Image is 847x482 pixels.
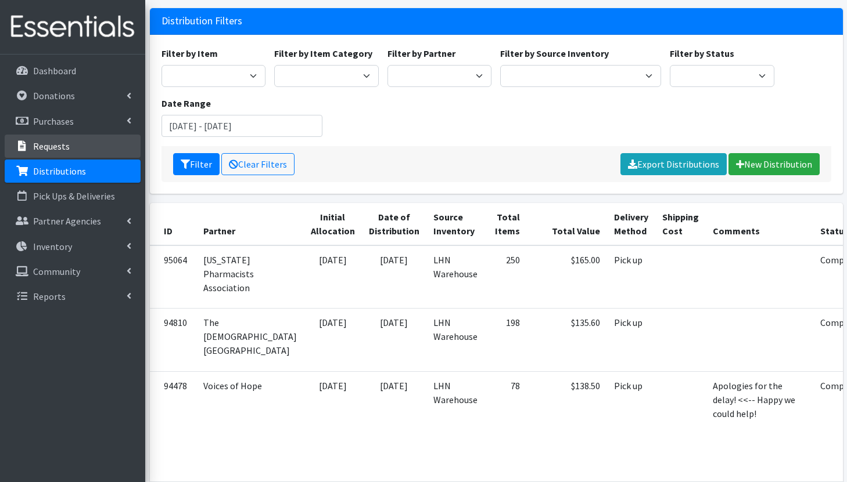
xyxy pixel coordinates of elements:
a: Donations [5,84,141,107]
p: Donations [33,90,75,102]
a: Purchases [5,110,141,133]
a: Inventory [5,235,141,258]
p: Partner Agencies [33,215,101,227]
a: Export Distributions [620,153,727,175]
p: Requests [33,140,70,152]
td: 250 [484,245,527,309]
p: Pick Ups & Deliveries [33,190,115,202]
td: 94810 [150,309,196,371]
td: Voices of Hope [196,371,304,481]
td: 198 [484,309,527,371]
a: Clear Filters [221,153,295,175]
td: [DATE] [304,309,362,371]
label: Filter by Item Category [274,46,372,60]
td: Pick up [607,371,655,481]
h3: Distribution Filters [161,15,242,27]
td: 95064 [150,245,196,309]
th: Source Inventory [426,203,484,245]
th: Date of Distribution [362,203,426,245]
th: ID [150,203,196,245]
th: Delivery Method [607,203,655,245]
img: HumanEssentials [5,8,141,46]
p: Reports [33,291,66,302]
a: Dashboard [5,59,141,82]
th: Total Items [484,203,527,245]
td: 94478 [150,371,196,481]
td: $165.00 [527,245,607,309]
a: Community [5,260,141,283]
td: $138.50 [527,371,607,481]
td: LHN Warehouse [426,309,484,371]
th: Total Value [527,203,607,245]
th: Shipping Cost [655,203,706,245]
td: [US_STATE] Pharmacists Association [196,245,304,309]
td: Pick up [607,245,655,309]
th: Initial Allocation [304,203,362,245]
p: Purchases [33,115,74,127]
p: Inventory [33,241,72,252]
td: Apologies for the delay! <<-- Happy we could help! [706,371,813,481]
td: The [DEMOGRAPHIC_DATA][GEOGRAPHIC_DATA] [196,309,304,371]
label: Filter by Item [161,46,218,60]
button: Filter [173,153,220,175]
p: Dashboard [33,65,76,77]
a: Partner Agencies [5,209,141,233]
a: Requests [5,135,141,158]
a: Distributions [5,160,141,183]
p: Distributions [33,165,86,177]
td: [DATE] [362,245,426,309]
label: Filter by Partner [387,46,455,60]
label: Filter by Source Inventory [500,46,609,60]
label: Filter by Status [670,46,734,60]
td: 78 [484,371,527,481]
a: New Distribution [728,153,820,175]
p: Community [33,266,80,277]
a: Pick Ups & Deliveries [5,184,141,208]
td: [DATE] [362,371,426,481]
td: [DATE] [304,245,362,309]
td: LHN Warehouse [426,371,484,481]
th: Partner [196,203,304,245]
td: $135.60 [527,309,607,371]
th: Comments [706,203,813,245]
td: LHN Warehouse [426,245,484,309]
td: [DATE] [304,371,362,481]
a: Reports [5,285,141,308]
label: Date Range [161,96,211,110]
td: [DATE] [362,309,426,371]
td: Pick up [607,309,655,371]
input: January 1, 2011 - December 31, 2011 [161,115,322,137]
